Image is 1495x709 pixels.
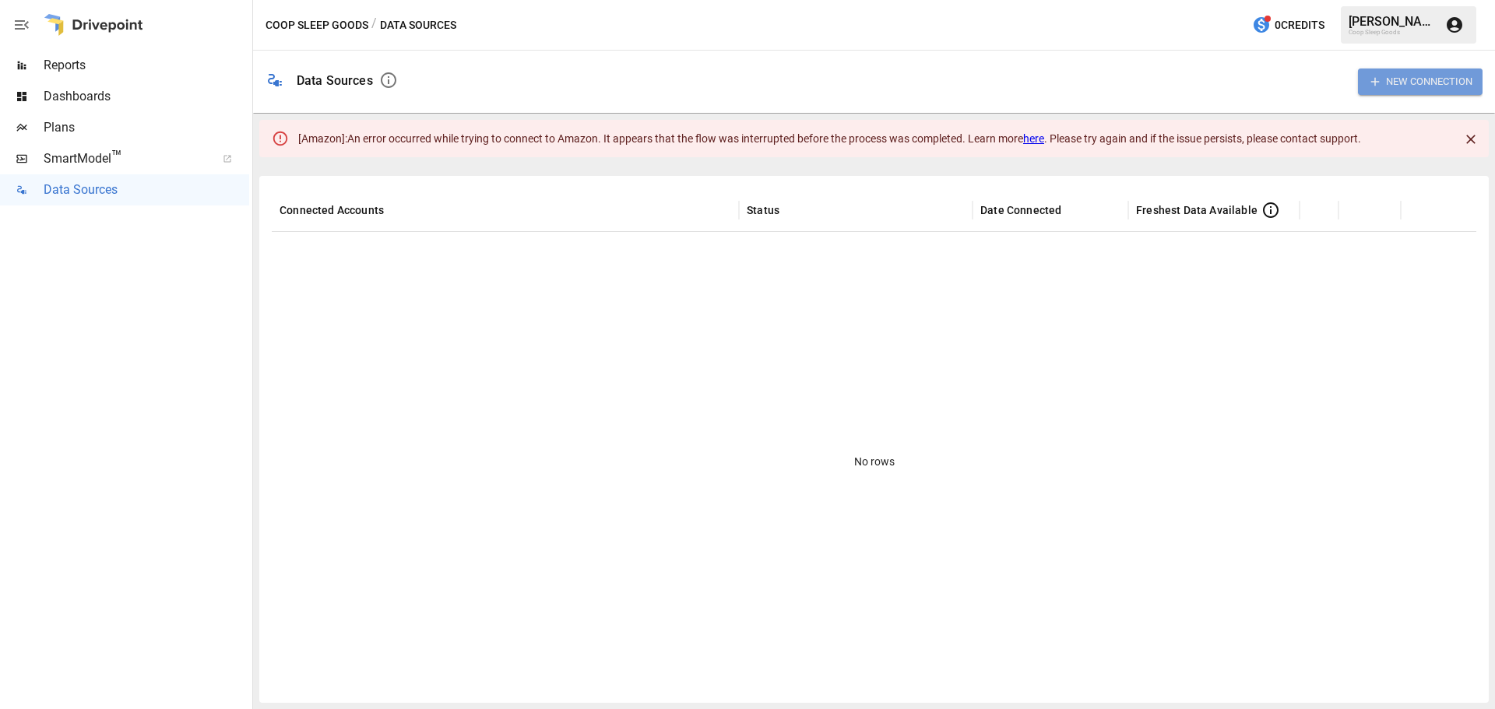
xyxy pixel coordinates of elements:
[1023,132,1044,145] a: here
[1246,11,1331,40] button: 0Credits
[747,204,779,216] div: Status
[781,199,803,221] button: Sort
[272,232,1476,690] div: No rows
[385,199,407,221] button: Sort
[1358,68,1483,94] button: New Connection
[44,87,249,106] span: Dashboards
[280,204,384,216] div: Connected Accounts
[44,181,249,199] span: Data Sources
[1349,14,1436,29] div: [PERSON_NAME]
[44,118,249,137] span: Plans
[1136,202,1258,218] span: Freshest Data Available
[111,147,122,167] span: ™
[44,56,249,75] span: Reports
[1348,199,1370,221] button: Sort
[1459,128,1483,151] button: Close
[371,16,377,35] div: /
[44,149,206,168] span: SmartModel
[1275,16,1324,35] span: 0 Credits
[1063,199,1085,221] button: Sort
[297,73,373,88] div: Data Sources
[347,132,1361,145] text: An error occurred while trying to connect to Amazon. It appears that the flow was interrupted bef...
[1349,29,1436,36] div: Coop Sleep Goods
[980,204,1061,216] div: Date Connected
[266,16,368,35] button: Coop Sleep Goods
[298,125,1361,153] div: [ Amazon ]:
[1309,199,1331,221] button: Sort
